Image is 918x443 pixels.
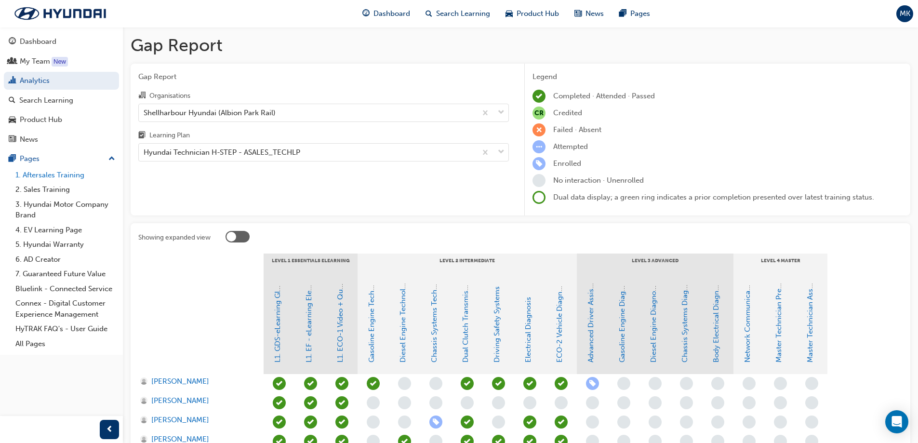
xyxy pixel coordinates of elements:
a: Connex - Digital Customer Experience Management [12,296,119,322]
span: learningRecordVerb_NONE-icon [680,396,693,409]
span: up-icon [108,153,115,165]
span: learningRecordVerb_NONE-icon [774,396,787,409]
span: learningRecordVerb_NONE-icon [367,416,380,429]
span: Pages [630,8,650,19]
div: Dashboard [20,36,56,47]
div: News [20,134,38,145]
span: learningRecordVerb_NONE-icon [429,396,442,409]
span: learningRecordVerb_NONE-icon [649,377,662,390]
span: car-icon [506,8,513,20]
span: learningRecordVerb_NONE-icon [774,377,787,390]
span: learningRecordVerb_NONE-icon [398,377,411,390]
span: learningRecordVerb_NONE-icon [680,416,693,429]
span: learningRecordVerb_NONE-icon [555,396,568,409]
div: Pages [20,153,40,164]
a: 1. Aftersales Training [12,168,119,183]
span: Dual data display; a green ring indicates a prior completion presented over latest training status. [553,193,874,201]
span: learningRecordVerb_ATTEND-icon [492,377,505,390]
a: Electrical Diagnosis [524,297,532,362]
span: news-icon [9,135,16,144]
span: learningRecordVerb_NONE-icon [617,396,630,409]
span: Dashboard [373,8,410,19]
span: MK [900,8,910,19]
a: Chassis Systems Diagnosis [680,273,689,362]
div: LEVEL 3 Advanced [577,254,733,278]
a: 7. Guaranteed Future Value [12,267,119,282]
a: Trak [5,3,116,24]
span: car-icon [9,116,16,124]
a: 5. Hyundai Warranty [12,237,119,252]
span: learningRecordVerb_NONE-icon [680,377,693,390]
span: learningRecordVerb_NONE-icon [398,416,411,429]
span: No interaction · Unenrolled [553,176,644,185]
span: learningRecordVerb_NONE-icon [711,416,724,429]
a: news-iconNews [567,4,612,24]
span: down-icon [498,146,505,159]
span: learningRecordVerb_PASS-icon [335,396,348,409]
span: learningRecordVerb_NONE-icon [805,377,818,390]
span: learningRecordVerb_NONE-icon [461,396,474,409]
div: Product Hub [20,114,62,125]
span: Gap Report [138,71,509,82]
div: Open Intercom Messenger [885,410,908,433]
a: Gasoline Engine Diagnosis [618,274,626,362]
a: Body Electrical Diagnosis [712,278,720,362]
span: learningRecordVerb_NONE-icon [523,396,536,409]
a: [PERSON_NAME] [140,395,254,406]
div: Tooltip anchor [52,57,68,67]
a: search-iconSearch Learning [418,4,498,24]
a: ECO-2 Vehicle Diagnosis and Repair [555,241,564,362]
span: search-icon [9,96,15,105]
span: learningRecordVerb_ATTEND-icon [555,416,568,429]
div: LEVEL 4 Master [733,254,827,278]
span: learningRecordVerb_NONE-icon [805,416,818,429]
span: prev-icon [106,424,113,436]
a: Advanced Driver Assist Systems [586,257,595,362]
a: Diesel Engine Diagnosis [649,282,658,362]
a: Gasoline Engine Technology [367,268,376,362]
a: pages-iconPages [612,4,658,24]
a: My Team [4,53,119,70]
div: LEVEL 2 Intermediate [358,254,577,278]
a: Dual Clutch Transmissions [461,273,470,362]
span: learningRecordVerb_PASS-icon [273,396,286,409]
span: learningRecordVerb_NONE-icon [711,377,724,390]
span: learningRecordVerb_PASS-icon [304,396,317,409]
span: learningRecordVerb_NONE-icon [492,416,505,429]
span: learningRecordVerb_ENROLL-icon [586,377,599,390]
span: learningRecordVerb_PASS-icon [304,377,317,390]
a: 6. AD Creator [12,252,119,267]
span: learningRecordVerb_NONE-icon [711,396,724,409]
h1: Gap Report [131,35,910,56]
span: learningRecordVerb_NONE-icon [805,396,818,409]
span: Failed · Absent [553,125,601,134]
span: learningRecordVerb_NONE-icon [649,416,662,429]
span: guage-icon [9,38,16,46]
span: learningRecordVerb_NONE-icon [774,416,787,429]
span: null-icon [532,107,545,120]
span: chart-icon [9,77,16,85]
span: learningRecordVerb_NONE-icon [617,377,630,390]
span: [PERSON_NAME] [151,415,209,426]
span: down-icon [498,107,505,119]
div: My Team [20,56,50,67]
span: news-icon [574,8,582,20]
span: pages-icon [619,8,626,20]
span: learningRecordVerb_NONE-icon [743,396,756,409]
span: learningRecordVerb_ATTEND-icon [367,377,380,390]
span: learningRecordVerb_NONE-icon [617,416,630,429]
span: guage-icon [362,8,370,20]
span: learningRecordVerb_ENROLL-icon [532,157,545,170]
span: learningRecordVerb_NONE-icon [532,174,545,187]
a: Master Technician Assessment [806,261,814,362]
span: learningRecordVerb_PASS-icon [304,416,317,429]
div: Legend [532,71,903,82]
div: LEVEL 1 Essentials eLearning [264,254,358,278]
span: learningRecordVerb_ENROLL-icon [429,416,442,429]
a: Chassis Systems Technology [430,267,439,362]
a: Driving Safety Systems [492,286,501,362]
a: L1. EF - eLearning Electrical Fundamentals [305,221,313,362]
div: Showing expanded view [138,233,211,242]
button: DashboardMy TeamAnalyticsSearch LearningProduct HubNews [4,31,119,150]
div: Shellharbour Hyundai (Albion Park Rail) [144,107,276,118]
